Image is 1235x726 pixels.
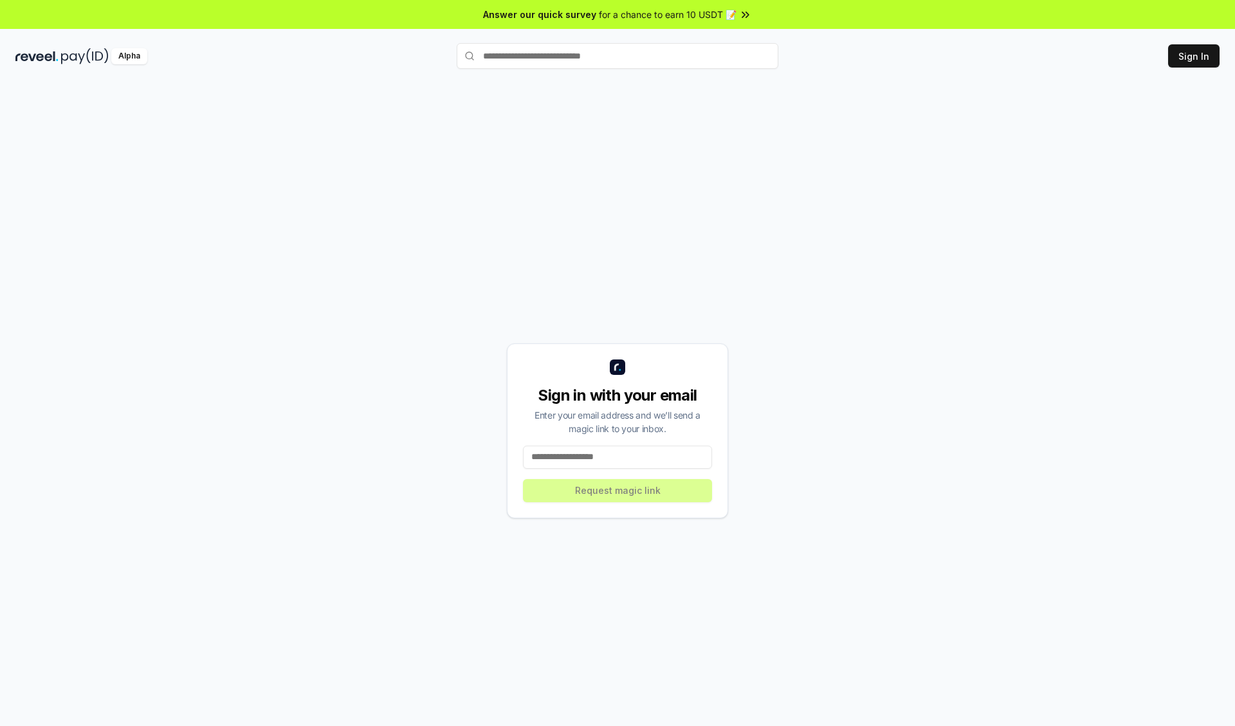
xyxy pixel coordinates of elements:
button: Sign In [1168,44,1220,68]
div: Enter your email address and we’ll send a magic link to your inbox. [523,408,712,435]
span: for a chance to earn 10 USDT 📝 [599,8,736,21]
img: logo_small [610,359,625,375]
img: pay_id [61,48,109,64]
img: reveel_dark [15,48,59,64]
div: Alpha [111,48,147,64]
div: Sign in with your email [523,385,712,406]
span: Answer our quick survey [483,8,596,21]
